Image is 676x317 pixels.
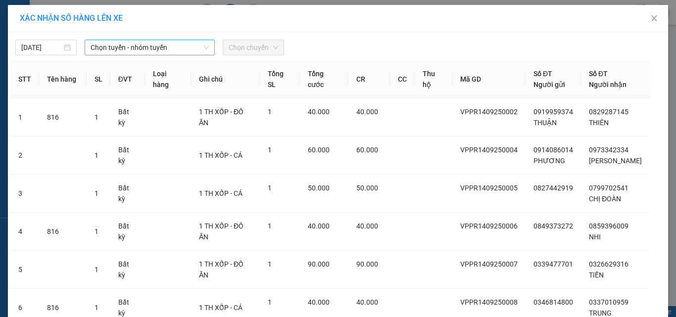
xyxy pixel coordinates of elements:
th: Thu hộ [415,60,452,98]
span: down [203,45,209,50]
td: Bất kỳ [110,136,145,175]
td: 816 [39,213,87,251]
span: 1 TH XỐP - ĐỒ ĂN [199,108,243,127]
input: 14/09/2025 [21,42,62,53]
span: 0799702541 [589,184,628,192]
th: Tên hàng [39,60,87,98]
img: logo.jpg [4,4,54,54]
td: Bất kỳ [110,251,145,289]
td: Bất kỳ [110,98,145,136]
span: 60.000 [356,146,378,154]
span: 0973342334 [589,146,628,154]
th: CC [390,60,415,98]
th: Tổng SL [260,60,300,98]
span: 1 [95,189,98,197]
span: 90.000 [356,260,378,268]
span: 50.000 [308,184,330,192]
span: 1 [268,298,272,306]
td: 5 [10,251,39,289]
span: 0914086014 [533,146,573,154]
span: NHI [589,233,601,241]
button: Close [640,5,668,33]
span: 1 [268,146,272,154]
span: 40.000 [356,222,378,230]
span: 0326629316 [589,260,628,268]
span: Chọn chuyến [229,40,278,55]
td: 2 [10,136,39,175]
span: 40.000 [308,298,330,306]
span: THIÊN [589,119,609,127]
span: 50.000 [356,184,378,192]
th: Ghi chú [191,60,260,98]
span: 0339477701 [533,260,573,268]
td: Bất kỳ [110,175,145,213]
span: 0829287145 [589,108,628,116]
span: XÁC NHẬN SỐ HÀNG LÊN XE [20,13,123,23]
span: 1 TH XỐP - ĐỒ ĂN [199,260,243,279]
li: 02523854854 [4,34,189,46]
span: 1 TH XỐP - ĐỒ ĂN [199,222,243,241]
span: TRUNG [589,309,612,317]
span: 0849373272 [533,222,573,230]
td: 816 [39,98,87,136]
span: 40.000 [356,298,378,306]
th: CR [348,60,390,98]
span: 0859396009 [589,222,628,230]
span: Số ĐT [533,70,552,78]
span: 40.000 [308,108,330,116]
b: GỬI : VP [PERSON_NAME] [4,62,165,78]
span: 60.000 [308,146,330,154]
span: 1 TH XỐP - CÁ [199,151,242,159]
span: VPPR1409250005 [460,184,518,192]
th: Loại hàng [145,60,191,98]
span: 1 [268,222,272,230]
span: 90.000 [308,260,330,268]
span: 0827442919 [533,184,573,192]
span: VPPR1409250006 [460,222,518,230]
th: Mã GD [452,60,526,98]
td: Bất kỳ [110,213,145,251]
li: 01 [PERSON_NAME] [4,22,189,34]
span: 1 TH XỐP - CÁ [199,304,242,312]
span: 1 [268,108,272,116]
span: TIẾN [589,271,604,279]
span: 1 [95,113,98,121]
span: THUẬN [533,119,557,127]
span: Số ĐT [589,70,608,78]
td: 4 [10,213,39,251]
span: CHỊ ĐOÀN [589,195,621,203]
span: 1 [95,227,98,235]
span: 0346814800 [533,298,573,306]
th: STT [10,60,39,98]
td: 3 [10,175,39,213]
span: environment [57,24,65,32]
span: 1 [95,304,98,312]
span: 1 TH XỐP - CÁ [199,189,242,197]
th: Tổng cước [300,60,348,98]
th: SL [87,60,110,98]
b: [PERSON_NAME] [57,6,140,19]
span: 40.000 [308,222,330,230]
span: 40.000 [356,108,378,116]
td: 1 [10,98,39,136]
span: Người gửi [533,81,565,89]
span: 1 [268,260,272,268]
span: Người nhận [589,81,627,89]
span: 0919959374 [533,108,573,116]
th: ĐVT [110,60,145,98]
span: Chọn tuyến - nhóm tuyến [91,40,209,55]
span: 1 [95,266,98,273]
span: VPPR1409250007 [460,260,518,268]
span: close [650,14,658,22]
span: VPPR1409250004 [460,146,518,154]
span: phone [57,36,65,44]
span: 1 [95,151,98,159]
span: 1 [268,184,272,192]
span: [PERSON_NAME] [589,157,642,165]
span: PHƯƠNG [533,157,565,165]
span: VPPR1409250002 [460,108,518,116]
span: VPPR1409250008 [460,298,518,306]
span: 0337010959 [589,298,628,306]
